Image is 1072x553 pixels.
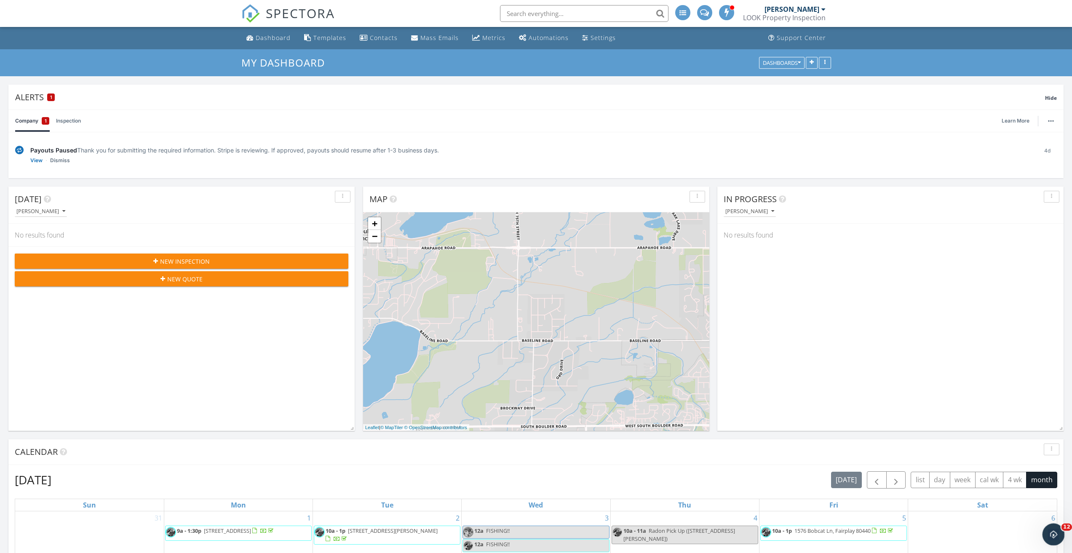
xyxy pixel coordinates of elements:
span: Map [369,193,388,205]
div: Dashboards [763,60,801,66]
img: Profile image for Support [24,5,37,18]
a: Go to September 5, 2025 [901,511,908,525]
span: [STREET_ADDRESS][PERSON_NAME] [348,527,438,534]
div: | [363,424,469,431]
a: Friday [828,499,840,511]
a: My Dashboard [241,56,332,69]
span: 1 [45,117,47,125]
img: ellipsis-632cfdd7c38ec3a7d453.svg [1048,120,1054,122]
span: New Inspection [160,257,210,266]
div: [PERSON_NAME] [16,208,65,214]
button: Upload attachment [13,276,20,283]
div: Templates [313,34,346,42]
a: Monday [229,499,248,511]
div: Automations [529,34,569,42]
a: Go to September 4, 2025 [752,511,759,525]
div: Support Center [777,34,826,42]
div: Close [148,3,163,19]
div: Payouts to your bank or debit card occur on a daily basis. Each payment usually takes two busines... [13,108,131,166]
button: Home [132,3,148,19]
span: 1 [50,94,52,100]
span: 9a - 1:30p [177,527,201,534]
div: You've received a payment! Amount $455.00 Fee $0.00 Net $455.00 Transaction # pi_3SAVllK7snlDGpRF... [7,57,138,171]
span: 12a [474,540,484,548]
p: Active in the last 15m [41,11,101,19]
a: Go to September 6, 2025 [1050,511,1057,525]
button: Next month [886,471,906,489]
iframe: Intercom live chat [1043,524,1065,546]
img: under-review-2fe708636b114a7f4b8d.svg [15,146,24,155]
div: Contacts [370,34,398,42]
a: 9a - 1:30p [STREET_ADDRESS] [165,526,312,541]
span: [DATE] [15,193,42,205]
button: [PERSON_NAME] [724,206,776,217]
div: Thank you for submitting the required information. Stripe is reviewing. If approved, payouts shou... [30,146,1031,155]
a: Saturday [976,499,990,511]
img: jason_b_w_spectora_thumb.jpg [166,527,176,537]
a: 10a - 1p 1576 Bobcat Ln, Fairplay 80440 [760,526,907,541]
h2: [DATE] [15,471,51,488]
div: No results found [8,224,355,246]
a: Zoom in [368,217,381,230]
button: Gif picker [40,276,47,283]
div: You've received a payment! Amount $455.00 Fee $0.00 Net $455.00 Transaction # pi_3SAVllK7snlDGpRF... [13,62,131,104]
div: Alerts [15,91,1045,103]
a: Automations (Advanced) [516,30,572,46]
a: Go to September 2, 2025 [454,511,461,525]
div: [PERSON_NAME] [765,5,819,13]
a: Tuesday [380,499,395,511]
a: Mass Emails [408,30,462,46]
a: View [30,156,43,165]
a: 9a - 1:30p [STREET_ADDRESS] [177,527,275,534]
div: Support • [DATE] [13,172,57,177]
button: [DATE] [831,472,862,488]
div: No results found [717,224,1064,246]
a: Learn More [1002,117,1035,125]
div: Support says… [7,57,162,189]
a: Dashboard [243,30,294,46]
a: 10a - 1p [STREET_ADDRESS][PERSON_NAME] [314,526,460,545]
a: 10a - 1p [STREET_ADDRESS][PERSON_NAME] [326,527,438,542]
span: New Quote [167,275,203,283]
img: jason_b_w_spectora_thumb.jpg [463,540,473,551]
span: [STREET_ADDRESS] [204,527,251,534]
a: 10a - 1p 1576 Bobcat Ln, Fairplay 80440 [772,527,895,534]
textarea: Message… [7,258,161,272]
img: jason_b_w_spectora_thumb.jpg [314,527,325,537]
a: Metrics [469,30,509,46]
a: Company [15,110,49,132]
a: Dismiss [50,156,70,165]
a: Go to September 1, 2025 [305,511,313,525]
span: 1576 Bobcat Ln, Fairplay 80440 [794,527,871,534]
button: Previous month [867,471,887,489]
button: go back [5,3,21,19]
span: In Progress [724,193,777,205]
div: Dashboard [256,34,291,42]
img: jason_b_w_spectora_thumb.jpg [761,527,771,537]
div: [PERSON_NAME] [725,208,774,214]
span: FISHING!! [486,527,510,534]
a: Settings [579,30,619,46]
img: The Best Home Inspection Software - Spectora [241,4,260,23]
span: 10a - 1p [326,527,345,534]
h1: Support [41,4,67,11]
span: Payouts Paused [30,147,77,154]
span: FISHING!! [486,540,510,548]
a: Templates [301,30,350,46]
a: Go to August 31, 2025 [153,511,164,525]
img: jason_b_w_spectora_thumb.jpg [612,527,623,537]
button: list [911,472,930,488]
button: Send a message… [144,272,158,286]
a: © MapTiler [380,425,403,430]
span: 10a - 1p [772,527,792,534]
a: Thursday [676,499,693,511]
button: New Quote [15,271,348,286]
button: month [1026,472,1057,488]
a: SPECTORA [241,11,335,29]
button: New Inspection [15,254,348,269]
button: Emoji picker [27,276,33,283]
span: 12a [474,527,484,534]
span: Calendar [15,446,58,457]
button: day [929,472,950,488]
div: LOOK Property Inspection [743,13,826,22]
